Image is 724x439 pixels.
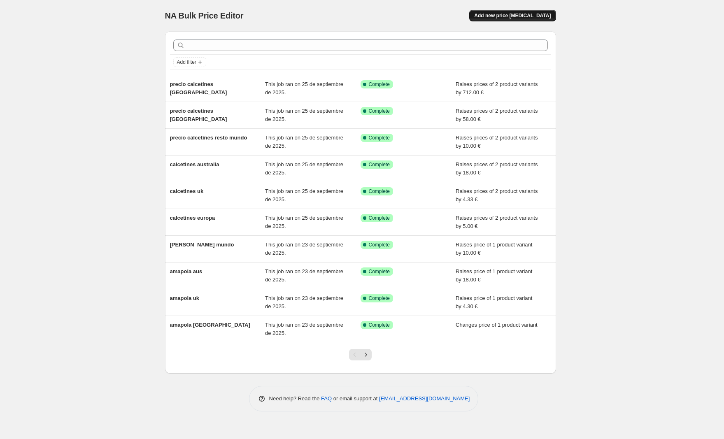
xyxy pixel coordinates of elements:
span: This job ran on 23 de septiembre de 2025. [265,268,343,283]
span: amapola [GEOGRAPHIC_DATA] [170,322,250,328]
button: Add new price [MEDICAL_DATA] [469,10,556,21]
span: Complete [369,322,390,328]
span: Complete [369,135,390,141]
span: Add new price [MEDICAL_DATA] [474,12,551,19]
span: This job ran on 23 de septiembre de 2025. [265,242,343,256]
span: Complete [369,268,390,275]
span: Complete [369,188,390,195]
span: Changes price of 1 product variant [456,322,538,328]
span: This job ran on 25 de septiembre de 2025. [265,135,343,149]
span: or email support at [332,395,379,402]
button: Next [360,349,372,360]
span: Raises price of 1 product variant by 4.30 € [456,295,532,309]
span: Complete [369,161,390,168]
span: Add filter [177,59,196,65]
span: Raises prices of 2 product variants by 10.00 € [456,135,538,149]
span: [PERSON_NAME] mundo [170,242,234,248]
span: NA Bulk Price Editor [165,11,244,20]
span: Complete [369,242,390,248]
a: [EMAIL_ADDRESS][DOMAIN_NAME] [379,395,470,402]
span: calcetines uk [170,188,204,194]
button: Add filter [173,57,206,67]
span: amapola uk [170,295,200,301]
span: calcetines europa [170,215,215,221]
span: calcetines australia [170,161,219,167]
span: Complete [369,108,390,114]
span: Complete [369,295,390,302]
span: Complete [369,81,390,88]
span: This job ran on 23 de septiembre de 2025. [265,295,343,309]
span: This job ran on 25 de septiembre de 2025. [265,215,343,229]
span: This job ran on 25 de septiembre de 2025. [265,81,343,95]
span: Raises price of 1 product variant by 10.00 € [456,242,532,256]
span: Raises price of 1 product variant by 18.00 € [456,268,532,283]
span: Raises prices of 2 product variants by 4.33 € [456,188,538,202]
span: Need help? Read the [269,395,321,402]
span: precio calcetines [GEOGRAPHIC_DATA] [170,81,227,95]
span: Complete [369,215,390,221]
span: This job ran on 23 de septiembre de 2025. [265,322,343,336]
span: This job ran on 25 de septiembre de 2025. [265,161,343,176]
span: This job ran on 25 de septiembre de 2025. [265,108,343,122]
span: Raises prices of 2 product variants by 58.00 € [456,108,538,122]
span: Raises prices of 2 product variants by 5.00 € [456,215,538,229]
span: precio calcetines [GEOGRAPHIC_DATA] [170,108,227,122]
span: precio calcetines resto mundo [170,135,247,141]
span: amapola aus [170,268,203,274]
span: Raises prices of 2 product variants by 18.00 € [456,161,538,176]
a: FAQ [321,395,332,402]
nav: Pagination [349,349,372,360]
span: Raises prices of 2 product variants by 712.00 € [456,81,538,95]
span: This job ran on 25 de septiembre de 2025. [265,188,343,202]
